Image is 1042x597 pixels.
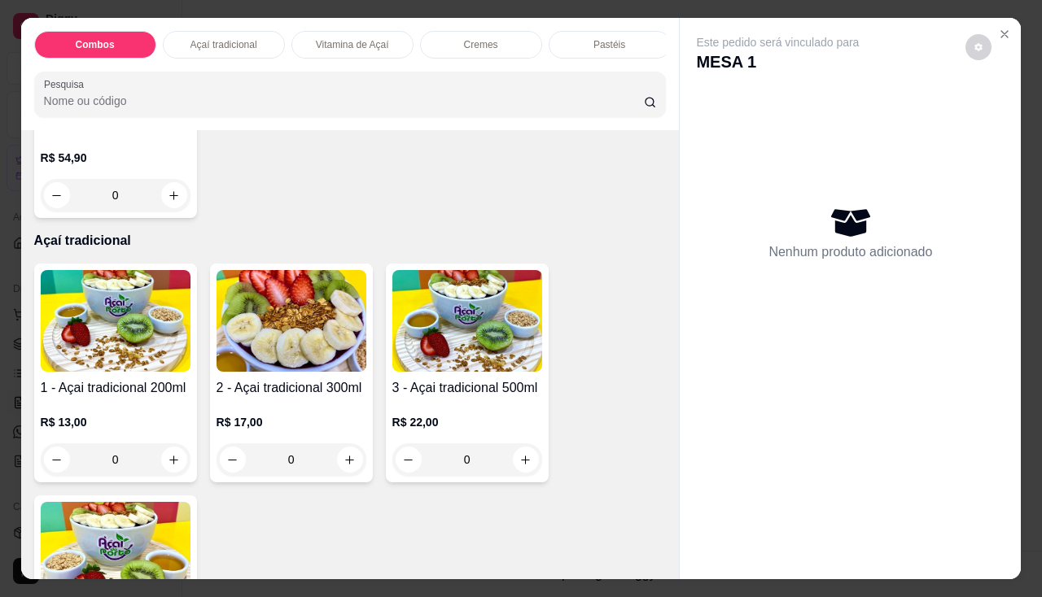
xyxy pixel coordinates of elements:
[190,38,257,51] p: Açaí tradicional
[217,414,366,430] p: R$ 17,00
[696,34,859,50] p: Este pedido será vinculado para
[464,38,498,51] p: Cremes
[392,414,542,430] p: R$ 22,00
[965,34,992,60] button: decrease-product-quantity
[593,38,625,51] p: Pastéis
[76,38,115,51] p: Combos
[392,270,542,372] img: product-image
[316,38,389,51] p: Vitamina de Açaí
[41,150,190,166] p: R$ 54,90
[44,77,90,91] label: Pesquisa
[44,93,644,109] input: Pesquisa
[992,21,1018,47] button: Close
[217,378,366,398] h4: 2 - Açai tradicional 300ml
[41,378,190,398] h4: 1 - Açai tradicional 200ml
[217,270,366,372] img: product-image
[41,414,190,430] p: R$ 13,00
[34,231,667,251] p: Açaí tradicional
[41,270,190,372] img: product-image
[696,50,859,73] p: MESA 1
[768,242,932,262] p: Nenhum produto adicionado
[392,378,542,398] h4: 3 - Açai tradicional 500ml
